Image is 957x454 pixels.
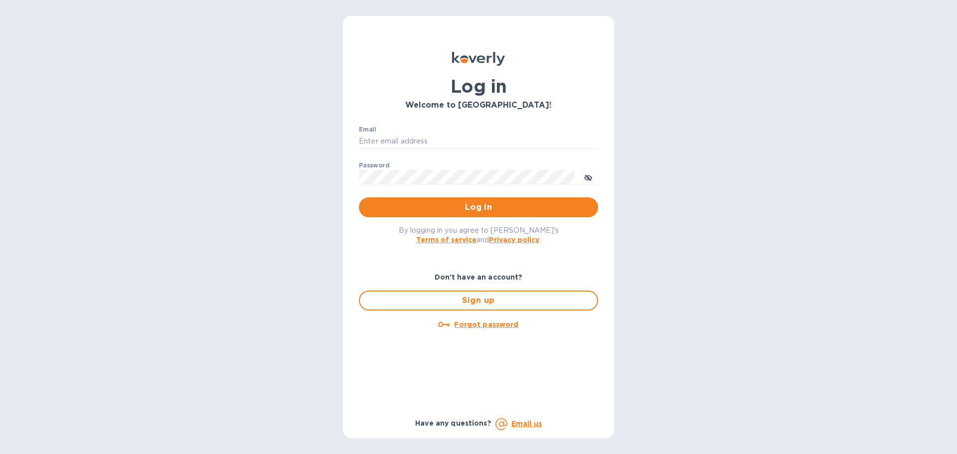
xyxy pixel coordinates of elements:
[452,52,505,66] img: Koverly
[359,291,598,310] button: Sign up
[416,236,477,244] a: Terms of service
[359,134,598,149] input: Enter email address
[359,76,598,97] h1: Log in
[368,295,589,306] span: Sign up
[359,162,389,168] label: Password
[359,101,598,110] h3: Welcome to [GEOGRAPHIC_DATA]!
[359,127,376,133] label: Email
[489,236,539,244] a: Privacy policy
[367,201,590,213] span: Log in
[511,420,542,428] a: Email us
[435,273,523,281] b: Don't have an account?
[578,167,598,187] button: toggle password visibility
[399,226,559,244] span: By logging in you agree to [PERSON_NAME]'s and .
[454,320,518,328] u: Forgot password
[359,197,598,217] button: Log in
[415,419,491,427] b: Have any questions?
